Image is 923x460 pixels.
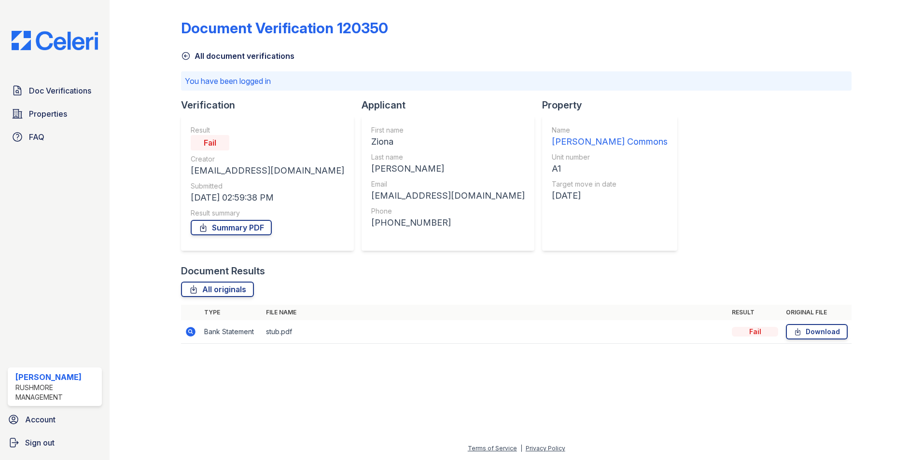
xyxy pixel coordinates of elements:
[185,75,848,87] p: You have been logged in
[8,127,102,147] a: FAQ
[371,152,525,162] div: Last name
[552,152,668,162] div: Unit number
[181,50,294,62] a: All document verifications
[371,206,525,216] div: Phone
[4,410,106,429] a: Account
[786,324,848,339] a: Download
[191,164,344,177] div: [EMAIL_ADDRESS][DOMAIN_NAME]
[191,154,344,164] div: Creator
[191,220,272,235] a: Summary PDF
[782,305,852,320] th: Original file
[362,98,542,112] div: Applicant
[262,320,728,344] td: stub.pdf
[520,445,522,452] div: |
[29,85,91,96] span: Doc Verifications
[181,282,254,297] a: All originals
[191,191,344,204] div: [DATE] 02:59:38 PM
[371,125,525,135] div: First name
[732,327,778,337] div: Fail
[15,383,98,402] div: Rushmore Management
[8,104,102,123] a: Properties
[29,131,44,143] span: FAQ
[526,445,565,452] a: Privacy Policy
[4,433,106,452] a: Sign out
[371,216,525,230] div: [PHONE_NUMBER]
[371,179,525,189] div: Email
[25,437,55,448] span: Sign out
[15,371,98,383] div: [PERSON_NAME]
[552,135,668,149] div: [PERSON_NAME] Commons
[542,98,685,112] div: Property
[200,305,262,320] th: Type
[371,162,525,176] div: [PERSON_NAME]
[191,135,229,150] div: Fail
[371,189,525,203] div: [EMAIL_ADDRESS][DOMAIN_NAME]
[371,135,525,149] div: Ziona
[552,189,668,203] div: [DATE]
[728,305,782,320] th: Result
[181,264,265,278] div: Document Results
[552,125,668,135] div: Name
[4,31,106,50] img: CE_Logo_Blue-a8612792a0a2168367f1c8372b55b34899dd931a85d93a1a3d3e32e68fde9ad4.png
[8,81,102,100] a: Doc Verifications
[552,162,668,176] div: A1
[181,19,388,37] div: Document Verification 120350
[181,98,362,112] div: Verification
[262,305,728,320] th: File name
[552,125,668,149] a: Name [PERSON_NAME] Commons
[191,208,344,218] div: Result summary
[29,108,67,120] span: Properties
[191,181,344,191] div: Submitted
[468,445,517,452] a: Terms of Service
[191,125,344,135] div: Result
[200,320,262,344] td: Bank Statement
[25,414,56,425] span: Account
[552,179,668,189] div: Target move in date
